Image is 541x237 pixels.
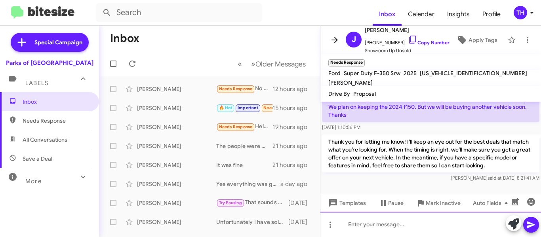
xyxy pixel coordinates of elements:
[476,3,507,26] a: Profile
[320,196,372,210] button: Templates
[280,180,314,188] div: a day ago
[373,3,402,26] a: Inbox
[11,33,89,52] a: Special Campaign
[137,161,216,169] div: [PERSON_NAME]
[322,92,539,122] p: Hello [PERSON_NAME], we are looking for a great deal. And we are in no hurry. We plan on keeping ...
[514,6,527,19] div: TH
[272,142,314,150] div: 21 hours ago
[96,3,262,22] input: Search
[216,122,272,131] div: Hello [PERSON_NAME], we are looking for a great deal. And we are in no hurry. We plan on keeping ...
[246,56,311,72] button: Next
[219,124,253,129] span: Needs Response
[352,33,356,46] span: J
[251,59,255,69] span: »
[328,79,373,86] span: [PERSON_NAME]
[473,196,511,210] span: Auto Fields
[110,32,139,45] h1: Inbox
[238,105,258,110] span: Important
[322,124,360,130] span: [DATE] 1:10:56 PM
[272,123,314,131] div: 19 hours ago
[344,70,400,77] span: Super Duty F-350 Srw
[6,59,93,67] div: Parks of [GEOGRAPHIC_DATA]
[216,161,272,169] div: It was fine
[263,105,297,110] span: Needs Response
[238,59,242,69] span: «
[219,200,242,205] span: Try Pausing
[272,104,314,112] div: 15 hours ago
[469,33,497,47] span: Apply Tags
[216,142,272,150] div: The people were great, the experience was horrible though. Many miscommunications and inaccurate ...
[23,155,52,163] span: Save a Deal
[507,6,532,19] button: TH
[327,196,366,210] span: Templates
[328,70,341,77] span: Ford
[353,90,376,97] span: Proposal
[219,86,253,91] span: Needs Response
[272,85,314,93] div: 12 hours ago
[441,3,476,26] a: Insights
[137,123,216,131] div: [PERSON_NAME]
[255,60,306,68] span: Older Messages
[404,70,417,77] span: 2025
[216,180,280,188] div: Yes everything was good. Just couldn't get numbers to line up.
[372,196,410,210] button: Pause
[488,175,501,181] span: said at
[328,59,365,66] small: Needs Response
[216,103,272,112] div: Would this be applied?
[233,56,311,72] nav: Page navigation example
[25,178,42,185] span: More
[23,98,90,106] span: Inbox
[34,38,82,46] span: Special Campaign
[288,218,314,226] div: [DATE]
[216,198,288,207] div: That sounds great! If you have any questions or decide to move forward, feel free to reach out. W...
[137,142,216,150] div: [PERSON_NAME]
[23,136,67,144] span: All Conversations
[365,35,450,47] span: [PHONE_NUMBER]
[450,33,504,47] button: Apply Tags
[288,199,314,207] div: [DATE]
[467,196,517,210] button: Auto Fields
[365,47,450,55] span: Showroom Up Unsold
[322,135,539,173] p: Thank you for letting me know! I’ll keep an eye out for the best deals that match what you’re loo...
[219,105,232,110] span: 🔥 Hot
[408,40,450,46] a: Copy Number
[137,85,216,93] div: [PERSON_NAME]
[272,161,314,169] div: 21 hours ago
[402,3,441,26] a: Calendar
[137,180,216,188] div: [PERSON_NAME]
[23,117,90,125] span: Needs Response
[388,196,404,210] span: Pause
[137,218,216,226] div: [PERSON_NAME]
[25,80,48,87] span: Labels
[137,199,216,207] div: [PERSON_NAME]
[216,218,288,226] div: Unfortunately I have sold the navigator recently
[410,196,467,210] button: Mark Inactive
[451,175,539,181] span: [PERSON_NAME] [DATE] 8:21:41 AM
[137,104,216,112] div: [PERSON_NAME]
[420,70,527,77] span: [US_VEHICLE_IDENTIFICATION_NUMBER]
[328,90,350,97] span: Drive By
[426,196,461,210] span: Mark Inactive
[216,84,272,93] div: No it was horrible- the first salesman [PERSON_NAME] was super nice- and then this other guy who ...
[365,25,450,35] span: [PERSON_NAME]
[233,56,247,72] button: Previous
